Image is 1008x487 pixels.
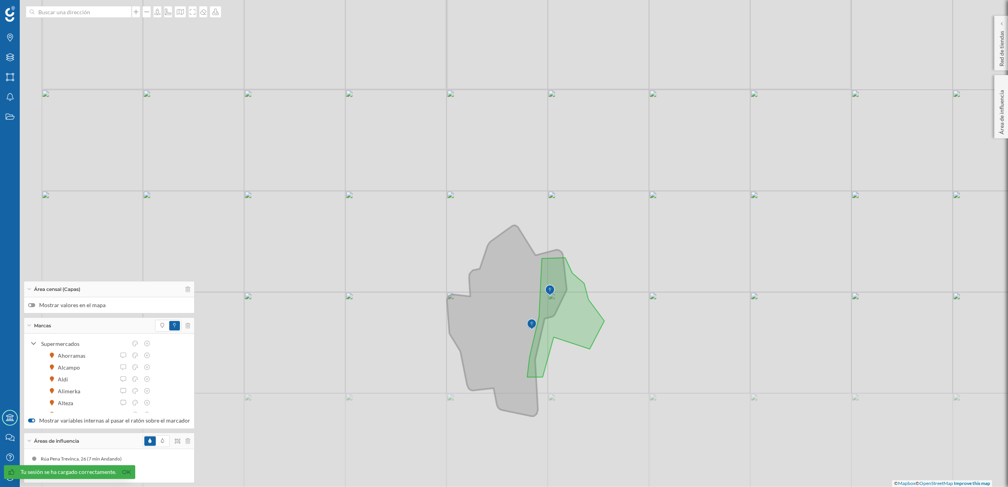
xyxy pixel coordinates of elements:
div: Aldi [58,375,72,383]
span: Área censal (Capas) [34,286,80,293]
div: Alimerka [58,387,85,395]
a: Mapbox [898,480,915,486]
a: Improve this map [954,480,990,486]
p: Área de influencia [998,87,1006,134]
div: Alcampo [58,363,84,372]
div: Ahorramas [58,351,90,360]
span: Áreas de influencia [34,438,79,445]
div: Tu sesión se ha cargado correctamente. [21,468,117,476]
div: © © [892,480,992,487]
img: Marker [545,283,555,298]
a: OpenStreetMap [919,480,953,486]
div: Alteza [58,399,78,407]
span: Marcas [34,322,51,329]
span: Soporte [16,6,44,13]
div: Rúa Pena Trevinca, 26 (7 min Andando) [41,455,126,463]
p: Red de tiendas [998,28,1006,66]
label: Mostrar variables internas al pasar el ratón sobre el marcador [28,417,190,425]
img: Geoblink Logo [5,6,15,22]
div: Ametller Origen [58,411,102,419]
div: Supermercados [41,340,127,348]
label: Mostrar valores en el mapa [28,301,190,309]
a: Ok [121,468,133,477]
img: Marker [527,317,537,332]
